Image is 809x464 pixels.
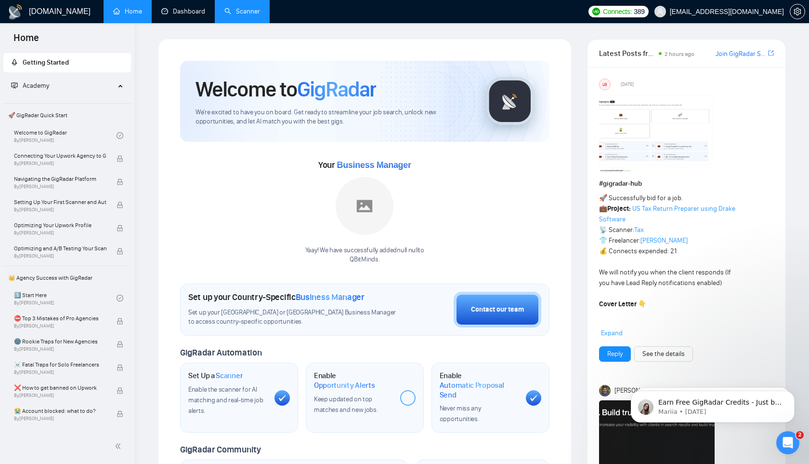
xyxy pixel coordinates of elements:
p: QBitMinds . [305,255,424,264]
iframe: Intercom notifications message [616,370,809,438]
img: gigradar-logo.png [486,77,534,125]
span: fund-projection-screen [11,82,18,89]
span: Connecting Your Upwork Agency to GigRadar [14,151,106,161]
span: ❌ How to get banned on Upwork [14,383,106,393]
span: Navigating the GigRadar Platform [14,174,106,184]
span: Your [318,160,411,170]
span: By [PERSON_NAME] [14,207,106,213]
strong: Project: [607,205,631,213]
span: user [657,8,664,15]
a: searchScanner [224,7,260,15]
img: placeholder.png [336,177,393,235]
a: See the details [642,349,685,359]
span: export [768,49,774,57]
span: By [PERSON_NAME] [14,346,106,352]
a: export [768,49,774,58]
a: Reply [607,349,623,359]
span: GigRadar Automation [180,347,261,358]
span: Optimizing and A/B Testing Your Scanner for Better Results [14,244,106,253]
span: Never miss any opportunities. [440,404,481,423]
a: homeHome [113,7,142,15]
span: check-circle [117,295,123,301]
img: Toby Fox-Mason [599,385,611,396]
h1: Welcome to [196,76,376,102]
span: GigRadar [297,76,376,102]
a: [PERSON_NAME] [640,236,688,245]
span: Automatic Proposal Send [440,381,518,399]
a: Join GigRadar Slack Community [716,49,766,59]
span: By [PERSON_NAME] [14,393,106,398]
span: Business Manager [296,292,365,302]
span: setting [790,8,805,15]
button: Reply [599,346,631,362]
a: dashboardDashboard [161,7,205,15]
iframe: Intercom live chat [776,431,799,454]
img: logo [8,4,23,20]
span: check-circle [117,132,123,139]
h1: # gigradar-hub [599,178,774,189]
span: By [PERSON_NAME] [14,161,106,166]
img: F09354QB7SM-image.png [599,94,715,171]
span: [PERSON_NAME] [614,385,662,396]
a: Tax [634,226,644,234]
div: Contact our team [471,304,524,315]
span: By [PERSON_NAME] [14,369,106,375]
span: 389 [634,6,644,17]
span: Home [6,31,47,51]
span: 🌚 Rookie Traps for New Agencies [14,337,106,346]
span: Keep updated on top matches and new jobs. [314,395,378,414]
h1: Enable [440,371,518,399]
button: setting [790,4,805,19]
span: lock [117,364,123,371]
span: Connects: [603,6,632,17]
span: Academy [11,82,49,90]
h1: Enable [314,371,392,390]
span: lock [117,178,123,185]
div: Yaay! We have successfully added null null to [305,246,424,264]
span: By [PERSON_NAME] [14,416,106,422]
span: Set up your [GEOGRAPHIC_DATA] or [GEOGRAPHIC_DATA] Business Manager to access country-specific op... [188,308,400,327]
span: lock [117,410,123,417]
img: upwork-logo.png [592,8,600,15]
span: By [PERSON_NAME] [14,323,106,329]
a: US Tax Return Preparer using Drake Software [599,205,735,223]
span: lock [117,155,123,162]
span: double-left [115,441,124,451]
span: Academy [23,82,49,90]
span: 😭 Account blocked: what to do? [14,406,106,416]
span: Getting Started [23,58,69,67]
span: lock [117,225,123,232]
span: By [PERSON_NAME] [14,184,106,190]
span: Setting Up Your First Scanner and Auto-Bidder [14,197,106,207]
span: GigRadar Community [180,444,261,455]
a: setting [790,8,805,15]
span: By [PERSON_NAME] [14,253,106,259]
h1: Set Up a [188,371,243,381]
span: Expand [601,329,623,337]
span: 👑 Agency Success with GigRadar [4,268,130,287]
strong: Cover Letter 👇 [599,300,646,308]
span: lock [117,202,123,208]
span: 2 [796,431,804,439]
a: Welcome to GigRadarBy[PERSON_NAME] [14,125,117,146]
span: 🚀 GigRadar Quick Start [4,106,130,125]
span: Opportunity Alerts [314,381,375,390]
span: Business Manager [337,160,411,170]
span: Scanner [216,371,243,381]
button: Contact our team [454,292,541,328]
span: [DATE] [621,80,634,89]
li: Getting Started [3,53,131,72]
span: lock [117,248,123,255]
span: We're excited to have you on board. Get ready to streamline your job search, unlock new opportuni... [196,108,470,126]
span: Latest Posts from the GigRadar Community [599,47,656,59]
div: US [600,79,610,90]
span: Optimizing Your Upwork Profile [14,220,106,230]
span: ☠️ Fatal Traps for Solo Freelancers [14,360,106,369]
span: lock [117,387,123,394]
span: lock [117,318,123,325]
a: 1️⃣ Start HereBy[PERSON_NAME] [14,287,117,309]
